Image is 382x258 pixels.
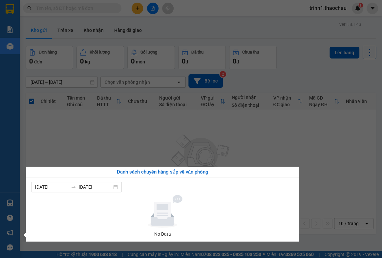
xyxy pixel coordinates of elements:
[71,184,76,190] span: to
[35,183,68,191] input: Từ ngày
[79,183,112,191] input: Đến ngày
[71,184,76,190] span: swap-right
[34,230,291,238] div: No Data
[31,168,294,176] div: Danh sách chuyến hàng sắp về văn phòng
